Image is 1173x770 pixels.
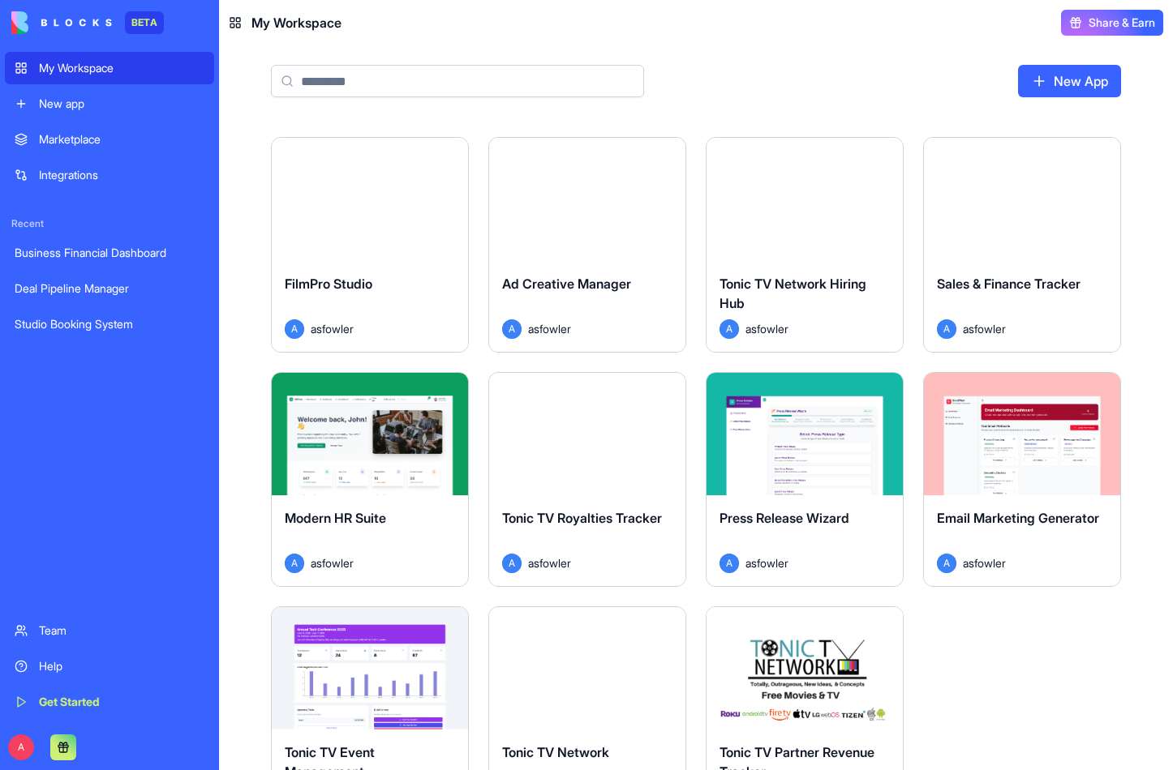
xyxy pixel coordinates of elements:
div: Studio Booking System [15,316,204,332]
button: Share & Earn [1061,10,1163,36]
a: Integrations [5,159,214,191]
div: Deal Pipeline Manager [15,280,204,297]
div: Marketplace [39,131,204,148]
a: Tonic TV Royalties TrackerAasfowler [488,372,686,587]
span: A [720,554,739,573]
span: Sales & Finance Tracker [937,276,1081,292]
a: Marketplace [5,123,214,156]
a: New App [1018,65,1121,97]
a: Business Financial Dashboard [5,237,214,269]
a: Help [5,650,214,682]
span: Recent [5,217,214,230]
div: Business Financial Dashboard [15,245,204,261]
span: asfowler [311,320,354,337]
span: FilmPro Studio [285,276,372,292]
span: Email Marketing Generator [937,510,1099,526]
span: A [502,319,522,339]
span: asfowler [528,554,571,571]
span: asfowler [963,554,1006,571]
span: A [937,554,956,573]
img: logo [11,11,112,34]
a: Ad Creative ManagerAasfowler [488,137,686,352]
span: A [8,734,34,760]
a: FilmPro StudioAasfowler [271,137,469,352]
span: Tonic TV Royalties Tracker [502,510,662,526]
span: A [502,554,522,573]
a: My Workspace [5,52,214,84]
span: asfowler [963,320,1006,337]
div: Integrations [39,167,204,183]
div: BETA [125,11,164,34]
span: A [720,319,739,339]
a: Modern HR SuiteAasfowler [271,372,469,587]
div: Help [39,658,204,674]
span: Share & Earn [1089,15,1155,31]
a: Sales & Finance TrackerAasfowler [923,137,1121,352]
a: Deal Pipeline Manager [5,272,214,305]
span: Modern HR Suite [285,510,386,526]
a: Studio Booking System [5,308,214,340]
div: My Workspace [39,60,204,76]
span: My Workspace [251,13,342,32]
div: Team [39,622,204,639]
span: A [285,319,304,339]
span: Ad Creative Manager [502,276,631,292]
span: asfowler [528,320,571,337]
a: New app [5,88,214,120]
a: Team [5,614,214,647]
a: Tonic TV Network Hiring HubAasfowler [706,137,904,352]
a: Press Release WizardAasfowler [706,372,904,587]
span: Tonic TV Network [502,744,609,760]
span: asfowler [311,554,354,571]
a: Email Marketing GeneratorAasfowler [923,372,1121,587]
span: A [285,554,304,573]
span: asfowler [745,554,788,571]
a: Get Started [5,686,214,718]
a: BETA [11,11,164,34]
div: Get Started [39,694,204,710]
span: A [937,319,956,339]
span: Press Release Wizard [720,510,849,526]
span: Tonic TV Network Hiring Hub [720,276,866,311]
div: New app [39,96,204,112]
span: asfowler [745,320,788,337]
